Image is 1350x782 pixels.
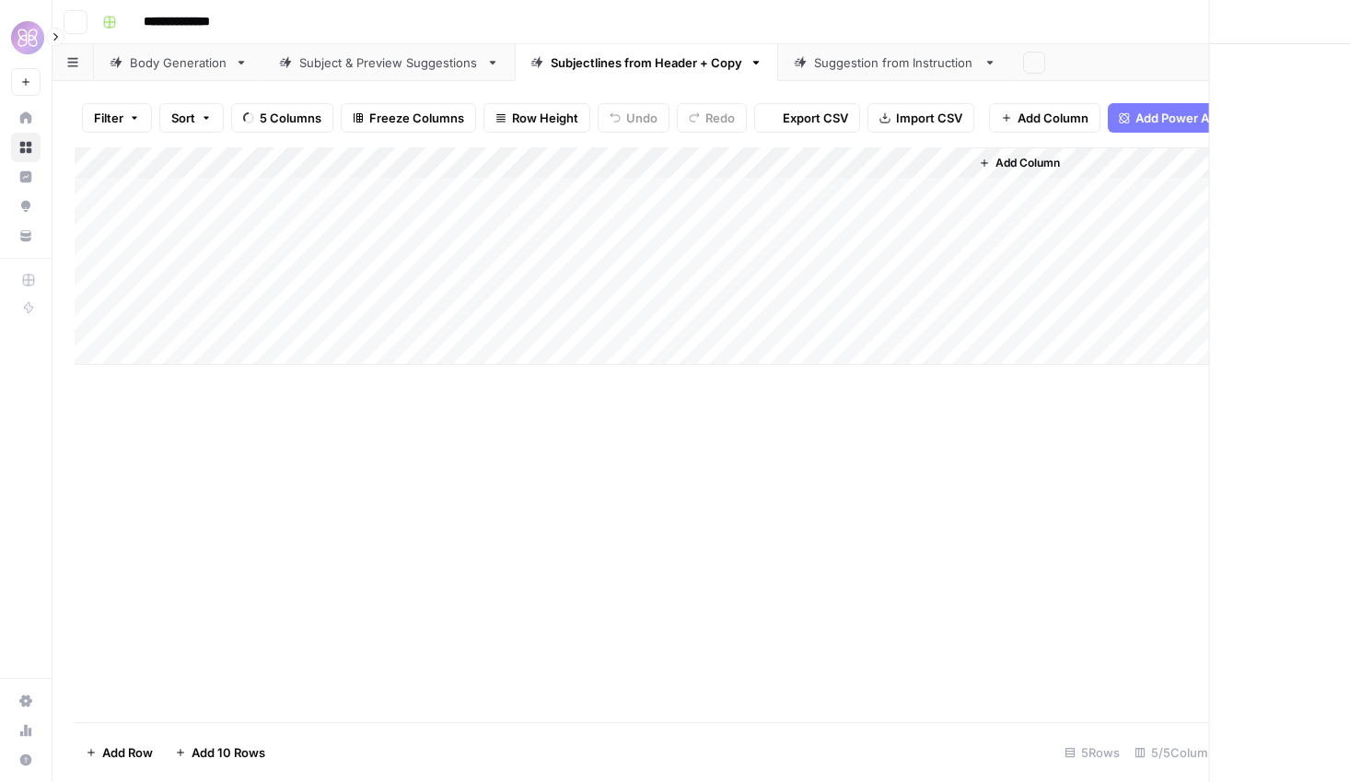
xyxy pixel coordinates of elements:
button: 5 Columns [231,103,333,133]
a: Settings [11,686,41,716]
button: Undo [598,103,669,133]
span: Row Height [512,109,578,127]
button: Freeze Columns [341,103,476,133]
div: Body Generation [130,53,227,72]
button: Row Height [483,103,590,133]
img: HoneyLove Logo [11,21,44,54]
a: Browse [11,133,41,162]
a: Subject & Preview Suggestions [263,44,515,81]
button: Add Row [75,738,164,767]
a: Opportunities [11,192,41,221]
a: Body Generation [94,44,263,81]
a: Your Data [11,221,41,251]
span: Undo [626,109,658,127]
button: Workspace: HoneyLove [11,15,41,61]
a: Home [11,103,41,133]
span: Freeze Columns [369,109,464,127]
a: Insights [11,162,41,192]
span: Sort [171,109,195,127]
a: Subjectlines from Header + Copy [515,44,778,81]
span: Add Row [102,743,153,762]
div: Subjectlines from Header + Copy [551,53,742,72]
div: Subject & Preview Suggestions [299,53,479,72]
button: Help + Support [11,745,41,775]
span: Filter [94,109,123,127]
button: Add 10 Rows [164,738,276,767]
button: Sort [159,103,224,133]
button: Filter [82,103,152,133]
a: Usage [11,716,41,745]
span: 5 Columns [260,109,321,127]
span: Add 10 Rows [192,743,265,762]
